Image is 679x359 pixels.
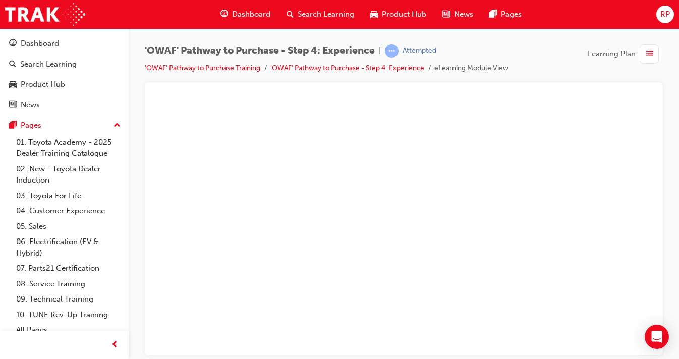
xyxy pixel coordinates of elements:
a: 07. Parts21 Certification [12,261,125,276]
a: Dashboard [4,34,125,53]
a: All Pages [12,322,125,338]
img: Trak [5,3,85,26]
span: news-icon [9,101,17,110]
span: 'OWAF' Pathway to Purchase - Step 4: Experience [145,45,375,57]
button: RP [656,6,674,23]
span: pages-icon [489,8,497,21]
span: list-icon [646,48,653,61]
a: News [4,96,125,114]
button: Learning Plan [588,44,663,64]
a: search-iconSearch Learning [278,4,362,25]
a: 04. Customer Experience [12,203,125,219]
a: 08. Service Training [12,276,125,292]
div: News [21,99,40,111]
button: Pages [4,116,125,135]
span: Dashboard [232,9,270,20]
div: Search Learning [20,58,77,70]
span: car-icon [9,80,17,89]
li: eLearning Module View [434,63,508,74]
a: pages-iconPages [481,4,530,25]
div: Open Intercom Messenger [645,325,669,349]
span: learningRecordVerb_ATTEMPT-icon [385,44,399,58]
div: Attempted [403,46,436,56]
a: 01. Toyota Academy - 2025 Dealer Training Catalogue [12,135,125,161]
span: guage-icon [9,39,17,48]
a: guage-iconDashboard [212,4,278,25]
span: prev-icon [111,339,119,351]
a: Product Hub [4,75,125,94]
a: 'OWAF' Pathway to Purchase Training [145,64,260,72]
a: 10. TUNE Rev-Up Training [12,307,125,323]
span: RP [660,9,670,20]
span: guage-icon [220,8,228,21]
a: 05. Sales [12,219,125,234]
button: DashboardSearch LearningProduct HubNews [4,32,125,116]
a: 06. Electrification (EV & Hybrid) [12,234,125,261]
div: Dashboard [21,38,59,49]
a: 'OWAF' Pathway to Purchase - Step 4: Experience [270,64,424,72]
a: 03. Toyota For Life [12,188,125,204]
div: Product Hub [21,79,65,90]
span: car-icon [370,8,378,21]
a: car-iconProduct Hub [362,4,434,25]
span: search-icon [287,8,294,21]
span: news-icon [442,8,450,21]
span: Pages [501,9,522,20]
span: | [379,45,381,57]
span: News [454,9,473,20]
span: search-icon [9,60,16,69]
span: pages-icon [9,121,17,130]
span: Learning Plan [588,48,636,60]
a: 09. Technical Training [12,291,125,307]
span: up-icon [114,119,121,132]
div: Pages [21,119,41,131]
span: Search Learning [298,9,354,20]
a: 02. New - Toyota Dealer Induction [12,161,125,188]
span: Product Hub [382,9,426,20]
a: news-iconNews [434,4,481,25]
a: Search Learning [4,55,125,74]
